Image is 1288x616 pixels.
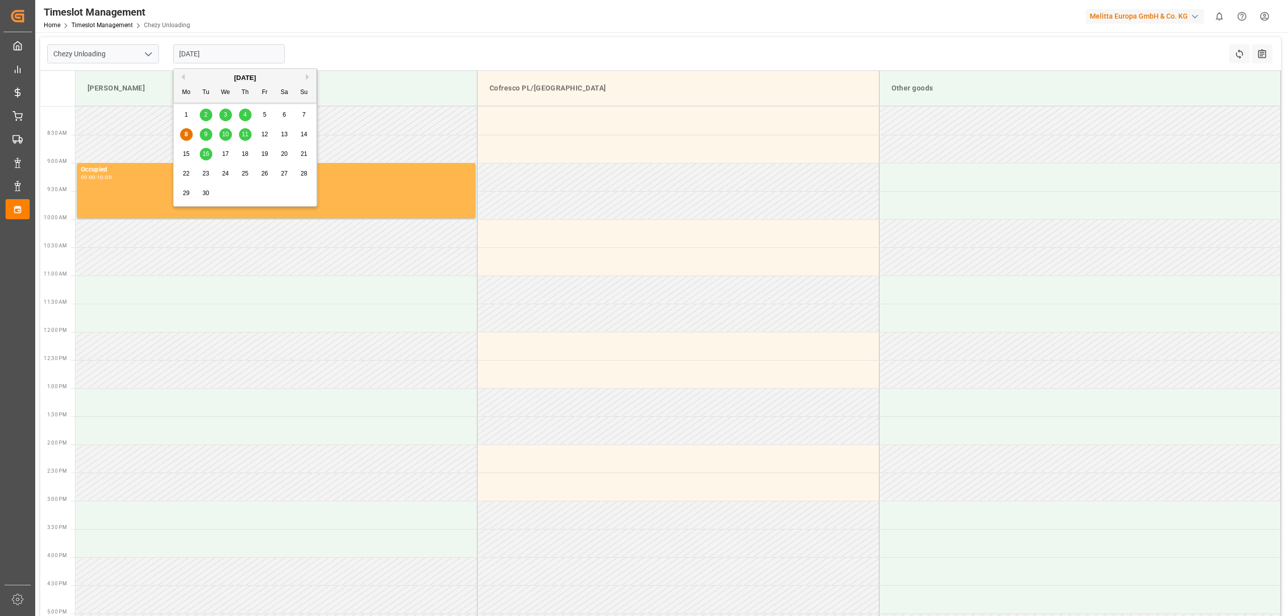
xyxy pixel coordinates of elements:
div: month 2025-09 [177,105,314,203]
div: Occupied [81,165,471,175]
button: Previous Month [179,74,185,80]
div: Choose Wednesday, September 17th, 2025 [219,148,232,160]
span: 9:30 AM [47,187,67,192]
span: 24 [222,170,228,177]
div: Fr [259,86,271,99]
span: 9:00 AM [47,158,67,164]
div: Choose Wednesday, September 24th, 2025 [219,167,232,180]
div: Choose Friday, September 5th, 2025 [259,109,271,121]
div: Choose Friday, September 12th, 2025 [259,128,271,141]
div: Choose Thursday, September 25th, 2025 [239,167,252,180]
div: Su [298,86,310,99]
div: Choose Friday, September 19th, 2025 [259,148,271,160]
div: Choose Monday, September 29th, 2025 [180,187,193,200]
div: Tu [200,86,212,99]
div: Choose Monday, September 15th, 2025 [180,148,193,160]
span: 4:30 PM [47,581,67,586]
span: 30 [202,190,209,197]
button: Help Center [1231,5,1253,28]
span: 8:30 AM [47,130,67,136]
span: 21 [300,150,307,157]
div: Choose Tuesday, September 30th, 2025 [200,187,212,200]
div: Choose Saturday, September 27th, 2025 [278,167,291,180]
div: Choose Monday, September 1st, 2025 [180,109,193,121]
div: Choose Thursday, September 4th, 2025 [239,109,252,121]
div: Choose Thursday, September 18th, 2025 [239,148,252,160]
div: Choose Wednesday, September 3rd, 2025 [219,109,232,121]
span: 13 [281,131,287,138]
input: Type to search/select [47,44,159,63]
span: 10 [222,131,228,138]
span: 15 [183,150,189,157]
span: 5 [263,111,267,118]
span: 16 [202,150,209,157]
span: 5:00 PM [47,609,67,614]
div: Mo [180,86,193,99]
div: Choose Saturday, September 13th, 2025 [278,128,291,141]
span: 3 [224,111,227,118]
div: Choose Sunday, September 7th, 2025 [298,109,310,121]
span: 10:00 AM [44,215,67,220]
span: 4:00 PM [47,553,67,558]
button: Next Month [306,74,312,80]
a: Home [44,22,60,29]
div: Timeslot Management [44,5,190,20]
span: 25 [242,170,248,177]
span: 26 [261,170,268,177]
input: DD-MM-YYYY [173,44,285,63]
span: 12:00 PM [44,327,67,333]
div: Choose Tuesday, September 2nd, 2025 [200,109,212,121]
span: 11:00 AM [44,271,67,277]
span: 28 [300,170,307,177]
div: Th [239,86,252,99]
div: [DATE] [174,73,316,83]
div: Choose Thursday, September 11th, 2025 [239,128,252,141]
button: open menu [140,46,155,62]
div: Choose Tuesday, September 16th, 2025 [200,148,212,160]
span: 14 [300,131,307,138]
span: 19 [261,150,268,157]
span: 2:30 PM [47,468,67,474]
div: [PERSON_NAME] [84,79,469,98]
span: 29 [183,190,189,197]
span: 17 [222,150,228,157]
div: Choose Monday, September 22nd, 2025 [180,167,193,180]
span: 6 [283,111,286,118]
span: 7 [302,111,306,118]
a: Timeslot Management [71,22,133,29]
div: Melitta Europa GmbH & Co. KG [1086,9,1204,24]
div: 09:00 [81,175,96,180]
span: 1:00 PM [47,384,67,389]
div: Choose Sunday, September 14th, 2025 [298,128,310,141]
span: 2 [204,111,208,118]
div: Other goods [888,79,1273,98]
span: 12 [261,131,268,138]
span: 1:30 PM [47,412,67,417]
div: Choose Tuesday, September 9th, 2025 [200,128,212,141]
span: 3:00 PM [47,496,67,502]
div: 10:00 [97,175,112,180]
button: show 0 new notifications [1208,5,1231,28]
button: Melitta Europa GmbH & Co. KG [1086,7,1208,26]
span: 1 [185,111,188,118]
span: 3:30 PM [47,524,67,530]
span: 9 [204,131,208,138]
span: 23 [202,170,209,177]
div: Choose Saturday, September 6th, 2025 [278,109,291,121]
div: Choose Friday, September 26th, 2025 [259,167,271,180]
div: Choose Sunday, September 21st, 2025 [298,148,310,160]
span: 10:30 AM [44,243,67,248]
span: 11 [242,131,248,138]
span: 22 [183,170,189,177]
span: 12:30 PM [44,356,67,361]
div: Choose Monday, September 8th, 2025 [180,128,193,141]
span: 20 [281,150,287,157]
span: 4 [244,111,247,118]
div: Sa [278,86,291,99]
div: Choose Wednesday, September 10th, 2025 [219,128,232,141]
span: 8 [185,131,188,138]
span: 27 [281,170,287,177]
div: Choose Sunday, September 28th, 2025 [298,167,310,180]
span: 11:30 AM [44,299,67,305]
span: 18 [242,150,248,157]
